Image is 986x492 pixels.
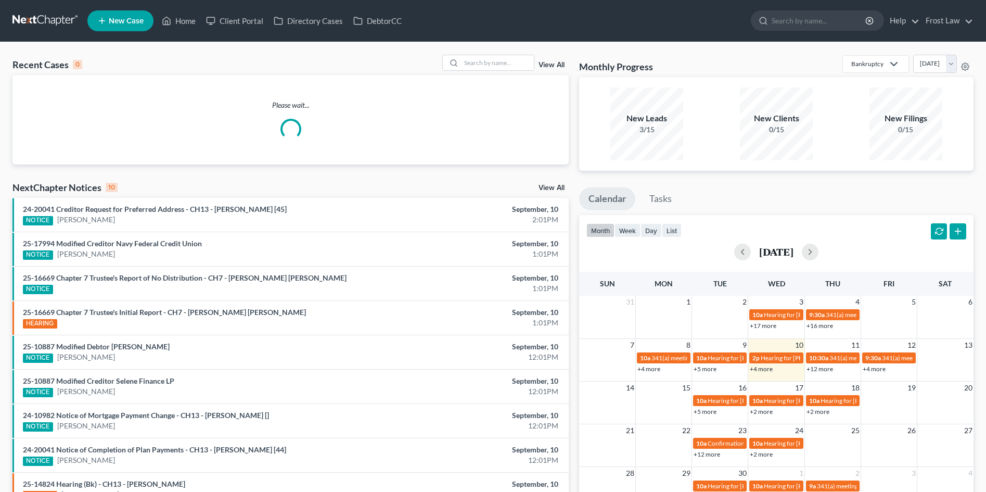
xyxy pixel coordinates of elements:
[772,11,867,30] input: Search by name...
[759,246,793,257] h2: [DATE]
[23,239,202,248] a: 25-17994 Modified Creditor Navy Federal Credit Union
[387,215,558,225] div: 2:01PM
[637,365,660,373] a: +4 more
[12,181,118,194] div: NextChapter Notices
[685,296,692,308] span: 1
[737,467,748,480] span: 30
[850,339,861,351] span: 11
[387,352,558,362] div: 12:01PM
[806,408,829,415] a: +2 more
[694,450,720,458] a: +12 more
[23,376,174,385] a: 25-10887 Modified Creditor Selene Finance LP
[882,354,982,362] span: 341(a) meeting for [PERSON_NAME]
[708,439,826,447] span: Confirmation hearing for [PERSON_NAME]
[708,397,844,405] span: Hearing for [PERSON_NAME] & [PERSON_NAME]
[57,421,115,431] a: [PERSON_NAME]
[885,11,919,30] a: Help
[610,124,683,135] div: 3/15
[387,421,558,431] div: 12:01PM
[708,482,844,490] span: Hearing for [PERSON_NAME] & [PERSON_NAME]
[883,279,894,288] span: Fri
[750,450,773,458] a: +2 more
[741,296,748,308] span: 2
[920,11,973,30] a: Frost Law
[625,467,635,480] span: 28
[641,223,662,237] button: day
[23,388,53,397] div: NOTICE
[23,354,53,363] div: NOTICE
[911,467,917,480] span: 3
[708,354,789,362] span: Hearing for [PERSON_NAME]
[865,354,881,362] span: 9:30a
[737,424,748,437] span: 23
[809,482,816,490] span: 9a
[201,11,268,30] a: Client Portal
[23,457,53,466] div: NOTICE
[696,482,707,490] span: 10a
[681,424,692,437] span: 22
[764,311,845,319] span: Hearing for [PERSON_NAME]
[23,285,53,294] div: NOTICE
[348,11,407,30] a: DebtorCC
[752,439,763,447] span: 10a
[821,397,902,405] span: Hearing for [PERSON_NAME]
[696,439,707,447] span: 10a
[23,480,185,488] a: 25-14824 Hearing (Bk) - CH13 - [PERSON_NAME]
[109,17,144,25] span: New Case
[696,397,707,405] span: 10a
[750,322,776,330] a: +17 more
[798,296,804,308] span: 3
[740,112,813,124] div: New Clients
[740,124,813,135] div: 0/15
[610,112,683,124] div: New Leads
[768,279,785,288] span: Wed
[764,397,845,405] span: Hearing for [PERSON_NAME]
[614,223,641,237] button: week
[387,376,558,386] div: September, 10
[57,215,115,225] a: [PERSON_NAME]
[752,397,763,405] span: 10a
[106,183,118,192] div: 10
[752,311,763,319] span: 10a
[809,354,828,362] span: 10:30a
[387,479,558,489] div: September, 10
[387,249,558,259] div: 1:01PM
[809,311,825,319] span: 9:30a
[794,382,804,394] span: 17
[625,382,635,394] span: 14
[387,386,558,397] div: 12:01PM
[681,382,692,394] span: 15
[809,397,819,405] span: 10a
[23,205,287,213] a: 24-20041 Creditor Request for Preferred Address - CH13 - [PERSON_NAME] [45]
[851,59,883,68] div: Bankruptcy
[387,318,558,328] div: 1:01PM
[268,11,348,30] a: Directory Cases
[939,279,952,288] span: Sat
[806,322,833,330] a: +16 more
[12,100,569,110] p: Please wait...
[854,296,861,308] span: 4
[387,204,558,215] div: September, 10
[685,339,692,351] span: 8
[761,354,842,362] span: Hearing for [PERSON_NAME]
[73,60,82,69] div: 0
[829,354,930,362] span: 341(a) meeting for [PERSON_NAME]
[826,311,926,319] span: 341(a) meeting for [PERSON_NAME]
[625,424,635,437] span: 21
[640,354,650,362] span: 10a
[387,410,558,421] div: September, 10
[764,439,845,447] span: Hearing for [PERSON_NAME]
[906,424,917,437] span: 26
[863,365,886,373] a: +4 more
[737,382,748,394] span: 16
[750,408,773,415] a: +2 more
[713,279,727,288] span: Tue
[696,354,707,362] span: 10a
[655,279,673,288] span: Mon
[23,445,286,454] a: 24-20041 Notice of Completion of Plan Payments - CH13 - [PERSON_NAME] [44]
[586,223,614,237] button: month
[694,365,716,373] a: +5 more
[23,422,53,432] div: NOTICE
[906,382,917,394] span: 19
[57,386,115,397] a: [PERSON_NAME]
